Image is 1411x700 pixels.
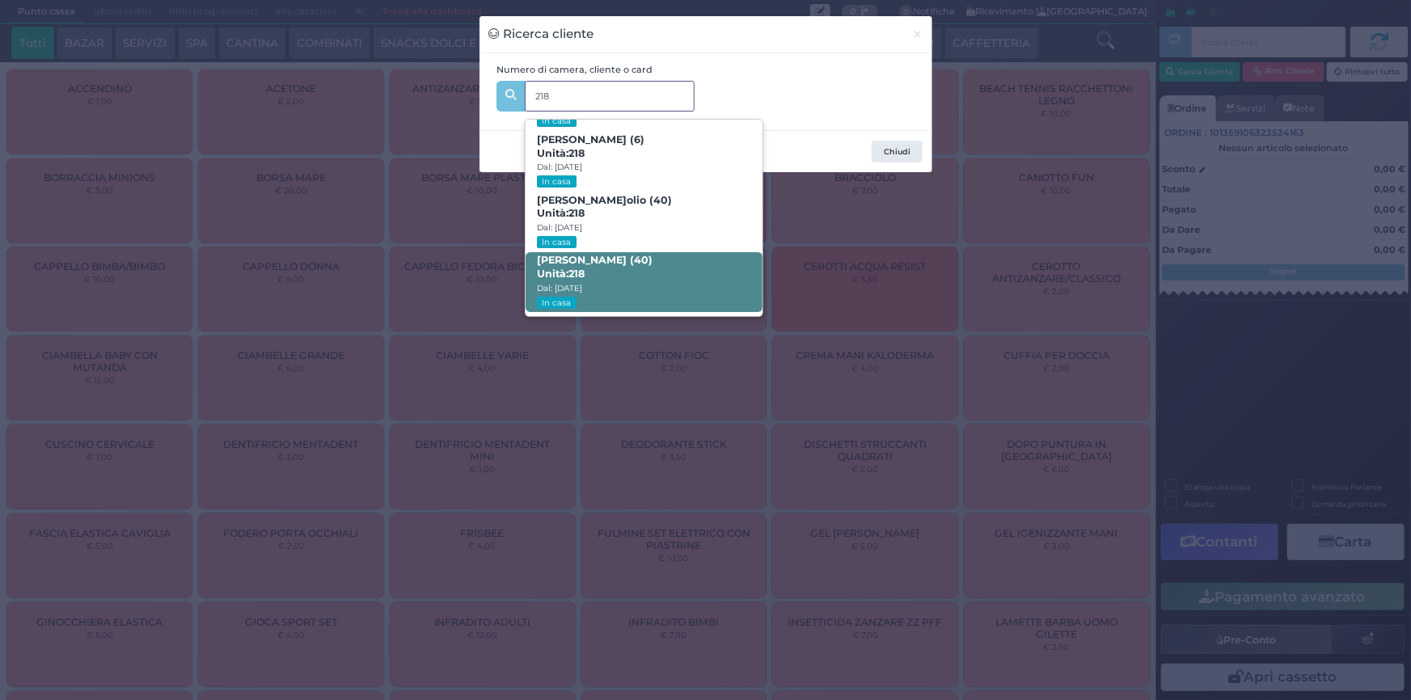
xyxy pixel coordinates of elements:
small: In casa [537,297,577,309]
small: In casa [537,236,577,248]
span: Unità: [537,268,585,281]
input: Es. 'Mario Rossi', '220' o '108123234234' [525,81,695,112]
strong: 218 [568,207,585,219]
b: [PERSON_NAME] (6) [537,133,644,159]
b: [PERSON_NAME]olio (40) [537,194,672,220]
span: × [912,25,923,43]
span: Unità: [537,207,585,221]
small: Dal: [DATE] [537,222,582,233]
strong: 218 [568,147,585,159]
button: Chiudi [903,16,932,53]
small: In casa [537,115,577,127]
h3: Ricerca cliente [488,25,594,44]
small: Dal: [DATE] [537,283,582,293]
small: Dal: [DATE] [537,162,582,172]
span: Unità: [537,147,585,161]
label: Numero di camera, cliente o card [496,63,653,77]
small: In casa [537,175,577,188]
button: Chiudi [872,141,923,163]
strong: 218 [568,268,585,280]
b: [PERSON_NAME] (40) [537,254,653,280]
